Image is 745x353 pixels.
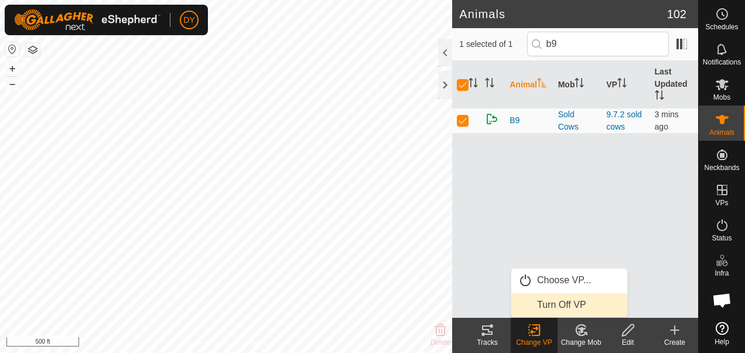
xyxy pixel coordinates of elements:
span: Heatmap [708,305,736,312]
div: Create [651,337,698,348]
button: – [5,77,19,91]
div: Edit [604,337,651,348]
button: + [5,62,19,76]
li: Choose VP... [511,269,627,292]
span: Choose VP... [537,273,591,287]
p-sorticon: Activate to sort [537,80,546,89]
button: Reset Map [5,42,19,56]
p-sorticon: Activate to sort [655,92,664,101]
span: B9 [510,114,520,127]
div: Change Mob [558,337,604,348]
p-sorticon: Activate to sort [617,80,627,89]
span: VPs [715,199,728,206]
p-sorticon: Activate to sort [575,80,584,89]
input: Search (S) [527,32,669,56]
span: 1 selected of 1 [459,38,527,50]
span: Infra [715,270,729,277]
a: Help [699,317,745,350]
th: Last Updated [650,61,698,108]
li: Turn Off VP [511,293,627,317]
a: 9.7.2 sold cows [606,110,642,131]
span: Mobs [713,94,730,101]
th: Mob [553,61,602,108]
a: Contact Us [238,338,272,348]
h2: Animals [459,7,667,21]
span: Status [712,235,732,242]
div: Change VP [511,337,558,348]
span: DY [183,14,194,26]
p-sorticon: Activate to sort [469,80,478,89]
span: 7 Sept 2025, 7:14 pm [655,110,679,131]
button: Map Layers [26,43,40,57]
span: Help [715,338,729,345]
th: VP [602,61,650,108]
p-sorticon: Activate to sort [485,80,494,89]
th: Animal [505,61,553,108]
img: Gallagher Logo [14,9,160,30]
div: Open chat [705,283,740,318]
div: Tracks [464,337,511,348]
span: Schedules [705,23,738,30]
div: Sold Cows [558,108,597,133]
span: Neckbands [704,164,739,171]
a: Privacy Policy [180,338,224,348]
span: 102 [667,5,686,23]
span: Turn Off VP [537,298,586,312]
span: Animals [709,129,734,136]
img: returning on [485,112,499,126]
span: Notifications [703,59,741,66]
